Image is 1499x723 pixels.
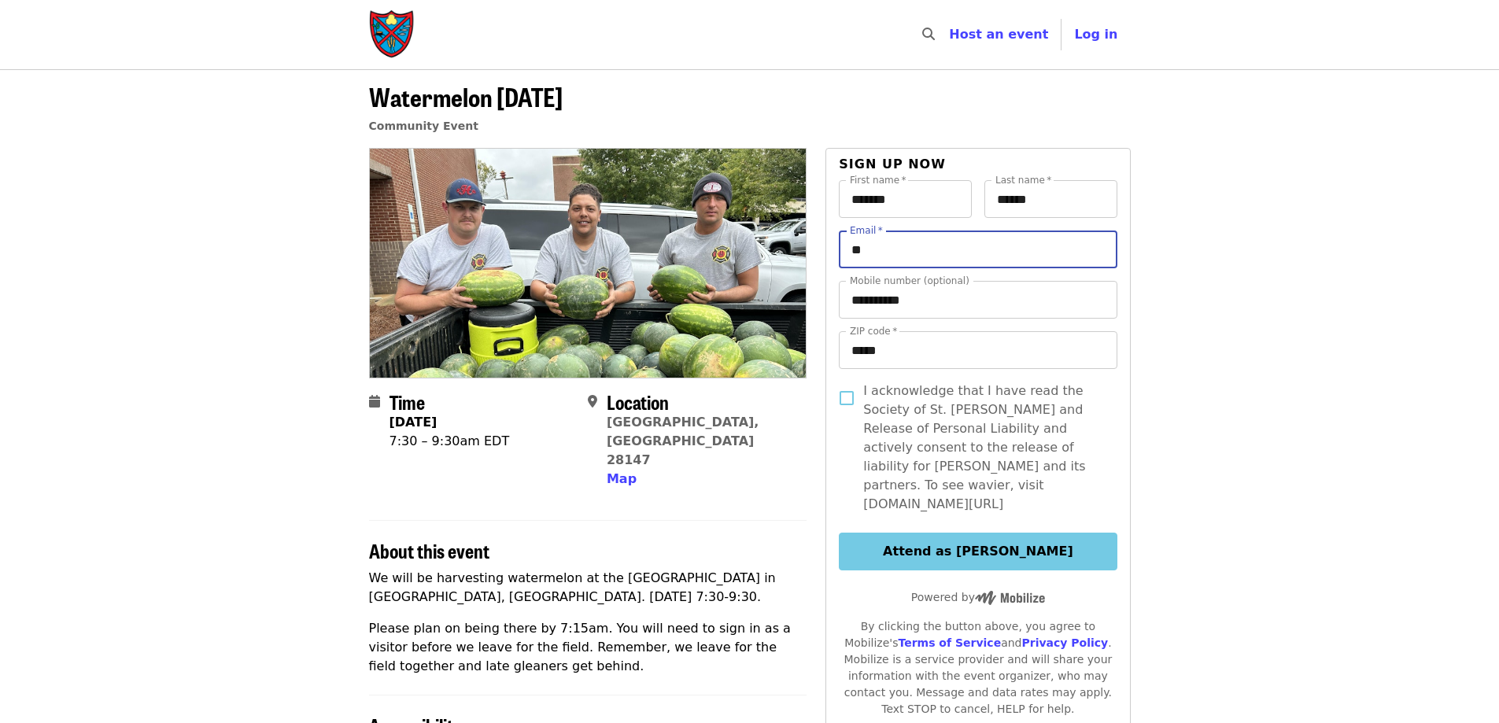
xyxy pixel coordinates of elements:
a: Privacy Policy [1021,636,1108,649]
p: We will be harvesting watermelon at the [GEOGRAPHIC_DATA] in [GEOGRAPHIC_DATA], [GEOGRAPHIC_DATA]... [369,569,807,607]
span: I acknowledge that I have read the Society of St. [PERSON_NAME] and Release of Personal Liability... [863,382,1104,514]
button: Map [607,470,637,489]
input: ZIP code [839,331,1117,369]
input: Mobile number (optional) [839,281,1117,319]
span: Location [607,388,669,415]
label: ZIP code [850,326,897,336]
a: Community Event [369,120,478,132]
button: Log in [1061,19,1130,50]
input: Email [839,231,1117,268]
div: By clicking the button above, you agree to Mobilize's and . Mobilize is a service provider and wi... [839,618,1117,717]
a: Terms of Service [898,636,1001,649]
p: Please plan on being there by 7:15am. You will need to sign in as a visitor before we leave for t... [369,619,807,676]
label: Last name [995,175,1051,185]
a: [GEOGRAPHIC_DATA], [GEOGRAPHIC_DATA] 28147 [607,415,759,467]
i: map-marker-alt icon [588,394,597,409]
label: First name [850,175,906,185]
img: Watermelon Thursday, 8/21/25 organized by Society of St. Andrew [370,149,807,377]
i: search icon [922,27,935,42]
a: Host an event [949,27,1048,42]
img: Powered by Mobilize [975,591,1045,605]
button: Attend as [PERSON_NAME] [839,533,1117,570]
strong: [DATE] [390,415,438,430]
span: Map [607,471,637,486]
img: Society of St. Andrew - Home [369,9,416,60]
input: First name [839,180,972,218]
span: Watermelon [DATE] [369,78,563,115]
input: Last name [984,180,1117,218]
div: 7:30 – 9:30am EDT [390,432,510,451]
input: Search [944,16,957,53]
span: Powered by [911,591,1045,603]
span: Time [390,388,425,415]
span: About this event [369,537,489,564]
label: Mobile number (optional) [850,276,969,286]
span: Log in [1074,27,1117,42]
i: calendar icon [369,394,380,409]
label: Email [850,226,883,235]
span: Sign up now [839,157,946,172]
